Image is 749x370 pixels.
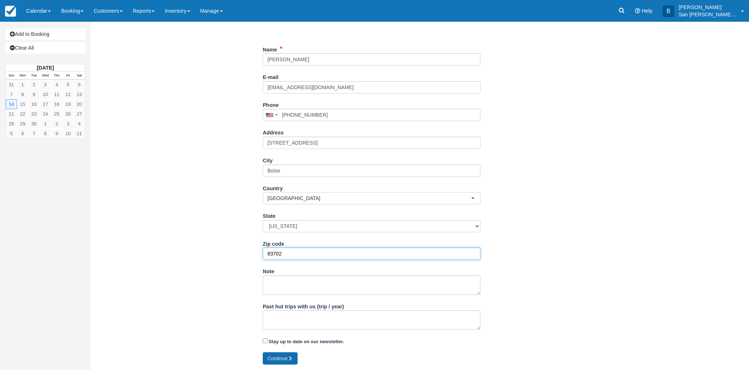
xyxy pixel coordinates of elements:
span: Help [642,8,652,14]
a: 3 [40,80,51,90]
a: 9 [51,129,62,138]
a: 16 [28,99,40,109]
label: Note [263,265,274,275]
a: 27 [74,109,85,119]
th: Wed [40,72,51,80]
a: 8 [17,90,28,99]
label: State [263,210,275,220]
a: 7 [28,129,40,138]
label: Country [263,182,283,192]
a: 26 [62,109,74,119]
strong: [DATE] [37,65,54,71]
th: Sun [6,72,17,80]
label: Name [263,43,277,54]
i: Help [635,8,640,13]
a: 4 [74,119,85,129]
img: checkfront-main-nav-mini-logo.png [5,6,16,17]
a: 1 [40,119,51,129]
input: Stay up to date on our newsletter. [263,338,267,343]
a: 21 [6,109,17,119]
a: 5 [6,129,17,138]
a: 3 [62,119,74,129]
a: 10 [40,90,51,99]
a: 31 [6,80,17,90]
a: 11 [51,90,62,99]
a: Clear All [5,42,85,54]
a: 20 [74,99,85,109]
label: Past hut trips with us (trip / year) [263,300,344,311]
a: 22 [17,109,28,119]
a: 10 [62,129,74,138]
label: E-mail [263,71,278,81]
a: 12 [62,90,74,99]
label: Address [263,126,284,137]
a: 23 [28,109,40,119]
label: Phone [263,99,279,109]
a: 19 [62,99,74,109]
a: 6 [74,80,85,90]
a: 29 [17,119,28,129]
a: 15 [17,99,28,109]
a: 24 [40,109,51,119]
a: 17 [40,99,51,109]
a: 1 [17,80,28,90]
a: Add to Booking [5,28,85,40]
a: 4 [51,80,62,90]
div: United States: +1 [263,109,280,121]
a: 25 [51,109,62,119]
a: 14 [6,99,17,109]
a: 2 [51,119,62,129]
a: 9 [28,90,40,99]
a: 7 [6,90,17,99]
a: 5 [62,80,74,90]
a: 30 [28,119,40,129]
th: Tue [28,72,40,80]
th: Mon [17,72,28,80]
p: [PERSON_NAME] [679,4,737,11]
a: 11 [74,129,85,138]
th: Thu [51,72,62,80]
div: B [663,5,674,17]
p: San [PERSON_NAME] Hut Systems [679,11,737,18]
a: 18 [51,99,62,109]
span: [GEOGRAPHIC_DATA] [267,195,471,202]
a: 8 [40,129,51,138]
th: Fri [62,72,74,80]
a: 28 [6,119,17,129]
label: Zip code [263,238,284,248]
a: 2 [28,80,40,90]
strong: Stay up to date on our newsletter. [269,339,344,344]
th: Sat [74,72,85,80]
label: City [263,154,273,165]
button: [GEOGRAPHIC_DATA] [263,192,480,204]
button: Continue [263,352,298,365]
a: 13 [74,90,85,99]
a: 6 [17,129,28,138]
